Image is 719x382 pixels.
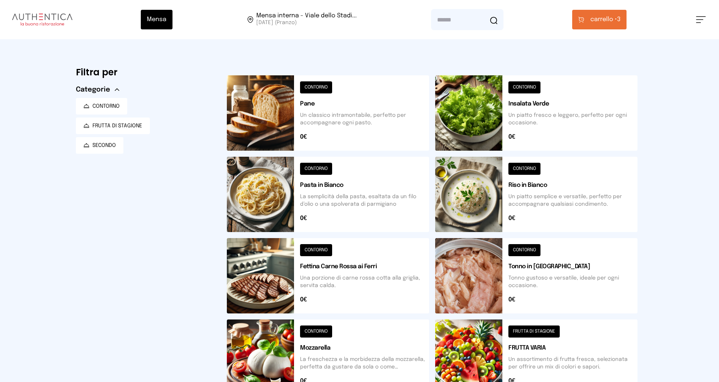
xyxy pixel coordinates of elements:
span: Categorie [76,84,110,95]
img: logo.8f33a47.png [12,14,72,26]
button: Categorie [76,84,119,95]
span: Viale dello Stadio, 77, 05100 Terni TR, Italia [256,13,357,26]
button: Mensa [141,10,172,29]
button: CONTORNO [76,98,127,115]
button: SECONDO [76,137,123,154]
h6: Filtra per [76,66,215,78]
span: 3 [590,15,620,24]
button: FRUTTA DI STAGIONE [76,118,150,134]
span: [DATE] (Pranzo) [256,19,357,26]
span: carrello • [590,15,617,24]
span: FRUTTA DI STAGIONE [92,122,142,130]
button: carrello •3 [572,10,627,29]
span: CONTORNO [92,102,120,110]
span: SECONDO [92,142,116,149]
